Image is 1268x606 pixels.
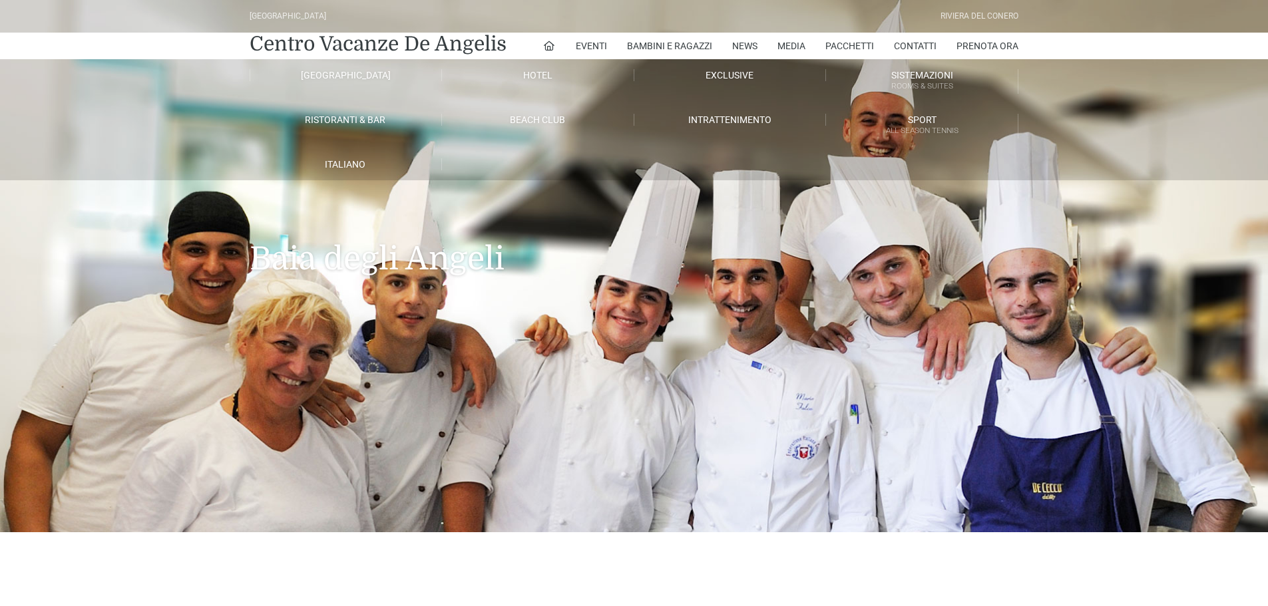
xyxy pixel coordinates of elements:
a: Italiano [250,158,442,170]
a: News [732,33,757,59]
small: All Season Tennis [826,124,1018,137]
span: Italiano [325,159,365,170]
small: Rooms & Suites [826,80,1018,92]
a: Hotel [442,69,634,81]
a: Centro Vacanze De Angelis [250,31,507,57]
a: Eventi [576,33,607,59]
a: Exclusive [634,69,827,81]
a: Ristoranti & Bar [250,114,442,126]
div: [GEOGRAPHIC_DATA] [250,10,326,23]
a: SportAll Season Tennis [826,114,1018,138]
a: Intrattenimento [634,114,827,126]
a: Prenota Ora [956,33,1018,59]
a: Media [777,33,805,59]
a: Bambini e Ragazzi [627,33,712,59]
a: SistemazioniRooms & Suites [826,69,1018,94]
h1: Baia degli Angeli [250,180,1018,297]
a: Pacchetti [825,33,874,59]
div: Riviera Del Conero [941,10,1018,23]
a: Contatti [894,33,937,59]
a: Beach Club [442,114,634,126]
a: [GEOGRAPHIC_DATA] [250,69,442,81]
